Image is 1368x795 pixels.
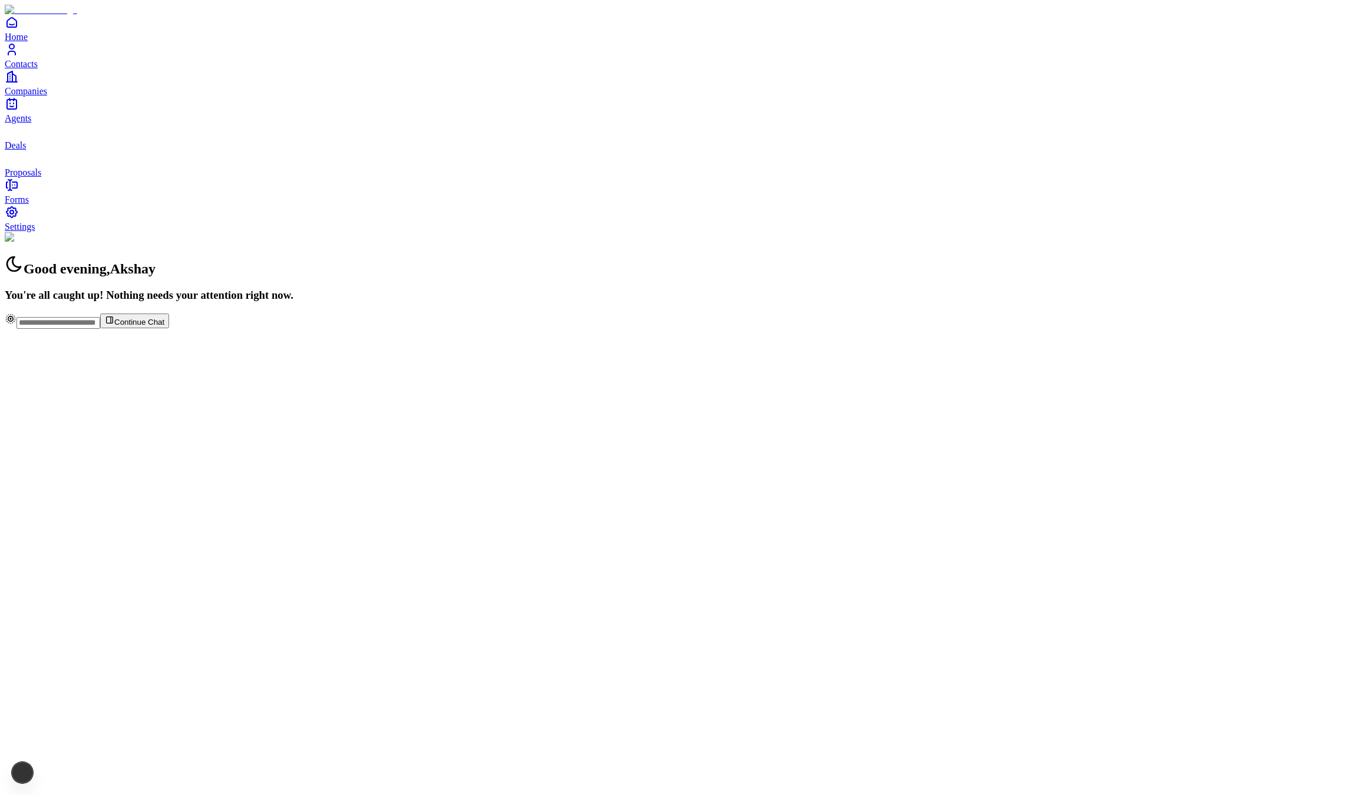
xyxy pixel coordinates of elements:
[5,151,1363,177] a: proposals
[5,113,31,123] span: Agents
[5,205,1363,232] a: Settings
[5,15,1363,42] a: Home
[5,70,1363,96] a: Companies
[5,97,1363,123] a: Agents
[5,5,77,15] img: Item Brain Logo
[5,313,1363,329] div: Continue Chat
[5,59,38,69] span: Contacts
[5,86,47,96] span: Companies
[5,167,41,177] span: Proposals
[5,140,26,150] span: Deals
[5,232,60,243] img: Background
[5,32,28,42] span: Home
[5,42,1363,69] a: Contacts
[114,318,164,326] span: Continue Chat
[100,314,169,328] button: Continue Chat
[5,194,29,204] span: Forms
[5,255,1363,277] h2: Good evening , Akshay
[5,222,35,232] span: Settings
[5,289,1363,302] h3: You're all caught up! Nothing needs your attention right now.
[5,124,1363,150] a: deals
[5,178,1363,204] a: Forms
